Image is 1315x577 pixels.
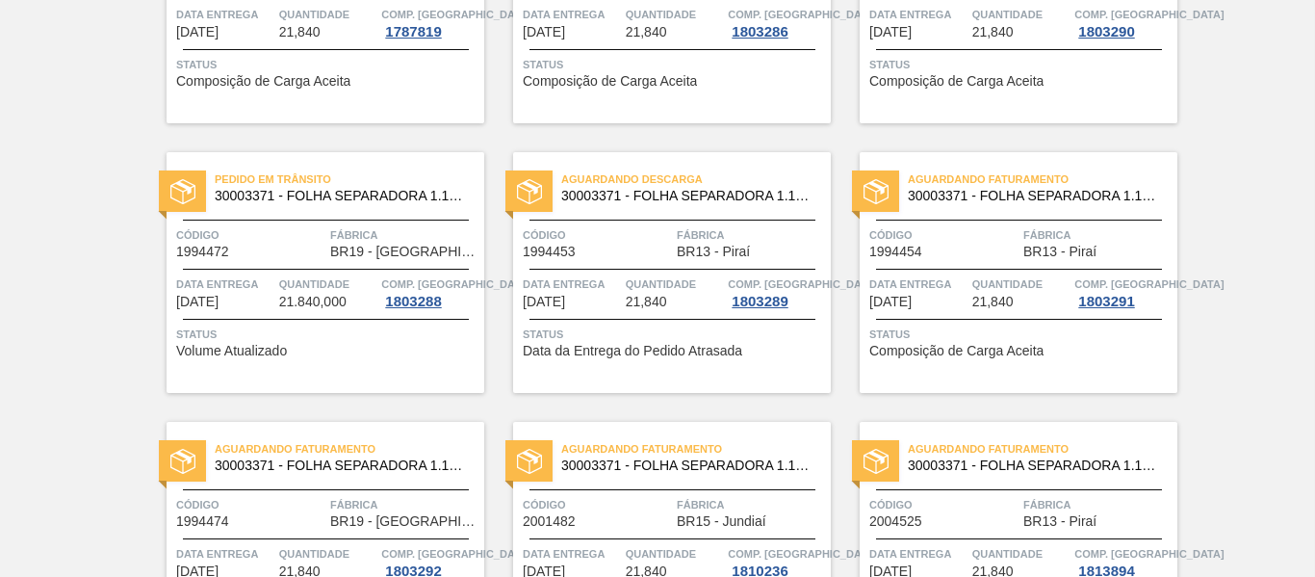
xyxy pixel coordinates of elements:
span: Comp. Carga [1074,5,1224,24]
span: 30003371 - FOLHA SEPARADORA 1.175 mm x 980 mm; [908,189,1162,203]
span: 27/08/2025 [869,25,912,39]
span: Data entrega [523,275,621,294]
span: Comp. Carga [728,5,877,24]
span: Comp. Carga [728,544,877,564]
span: Composição de Carga Aceita [869,74,1044,89]
a: statusAguardando Faturamento30003371 - FOLHA SEPARADORA 1.175 mm x 980 mm;Código1994454FábricaBR1... [831,152,1177,393]
span: Quantidade [626,275,724,294]
span: Comp. Carga [381,5,530,24]
span: Comp. Carga [381,544,530,564]
span: Código [523,495,672,514]
span: Data entrega [869,544,967,564]
a: Comp. [GEOGRAPHIC_DATA]1803290 [1074,5,1173,39]
span: Código [869,225,1018,245]
div: 1803291 [1074,294,1138,309]
a: Comp. [GEOGRAPHIC_DATA]1787819 [381,5,479,39]
span: 1994472 [176,245,229,259]
span: 22/08/2025 [523,25,565,39]
span: 2001482 [523,514,576,529]
span: 01/08/2025 [176,25,219,39]
span: Data entrega [869,275,967,294]
div: 1803290 [1074,24,1138,39]
span: Composição de Carga Aceita [523,74,697,89]
div: 1803288 [381,294,445,309]
span: Volume Atualizado [176,344,287,358]
a: statusPedido em Trânsito30003371 - FOLHA SEPARADORA 1.175 mm x 980 mm;Código1994472FábricaBR19 - ... [138,152,484,393]
span: Aguardando Faturamento [561,439,831,459]
span: 21.840,000 [279,295,347,309]
img: status [517,449,542,474]
span: Data entrega [176,544,274,564]
span: 30003371 - FOLHA SEPARADORA 1.175 mm x 980 mm; [215,459,469,473]
span: BR15 - Jundiaí [677,514,766,529]
span: Código [176,495,325,514]
img: status [170,179,195,204]
span: 27/08/2025 [176,295,219,309]
span: 1994474 [176,514,229,529]
span: Status [523,325,826,344]
span: 30003371 - FOLHA SEPARADORA 1.175 mm x 980 mm; [908,459,1162,473]
span: 1994453 [523,245,576,259]
span: Quantidade [972,544,1070,564]
span: Quantidade [972,275,1070,294]
span: Comp. Carga [1074,275,1224,294]
span: Comp. Carga [728,275,877,294]
span: Fábrica [330,495,479,514]
span: 27/08/2025 [523,295,565,309]
span: Quantidade [626,544,724,564]
span: BR13 - Piraí [1023,245,1096,259]
span: Fábrica [330,225,479,245]
span: Data entrega [869,5,967,24]
span: Quantidade [972,5,1070,24]
span: BR13 - Piraí [677,245,750,259]
span: Quantidade [626,5,724,24]
span: Aguardando Faturamento [908,170,1177,189]
span: Status [176,325,479,344]
img: status [864,179,889,204]
span: 21,840 [972,295,1014,309]
span: 21,840 [626,295,667,309]
span: 30003371 - FOLHA SEPARADORA 1.175 mm x 980 mm; [561,189,815,203]
span: BR19 - Nova Rio [330,245,479,259]
span: 21,840 [972,25,1014,39]
span: Comp. Carga [381,275,530,294]
span: Pedido em Trânsito [215,170,484,189]
span: Composição de Carga Aceita [869,344,1044,358]
span: Data entrega [176,5,274,24]
div: 1787819 [381,24,445,39]
span: Status [869,325,1173,344]
span: 30003371 - FOLHA SEPARADORA 1.175 mm x 980 mm; [215,189,469,203]
span: 30003371 - FOLHA SEPARADORA 1.175 mm x 980 mm; [561,459,815,473]
span: Status [869,55,1173,74]
a: Comp. [GEOGRAPHIC_DATA]1803291 [1074,275,1173,309]
span: BR13 - Piraí [1023,514,1096,529]
span: 27/08/2025 [869,295,912,309]
a: Comp. [GEOGRAPHIC_DATA]1803286 [728,5,826,39]
span: Quantidade [279,275,377,294]
span: 21,840 [626,25,667,39]
span: Fábrica [1023,495,1173,514]
span: Fábrica [677,225,826,245]
span: 1994454 [869,245,922,259]
img: status [170,449,195,474]
span: Aguardando Faturamento [215,439,484,459]
a: Comp. [GEOGRAPHIC_DATA]1803289 [728,275,826,309]
span: Data entrega [523,544,621,564]
span: Quantidade [279,5,377,24]
span: 21,840 [279,25,321,39]
span: Código [869,495,1018,514]
a: statusAguardando Descarga30003371 - FOLHA SEPARADORA 1.175 mm x 980 mm;Código1994453FábricaBR13 -... [484,152,831,393]
span: Status [523,55,826,74]
span: Status [176,55,479,74]
span: Aguardando Faturamento [908,439,1177,459]
span: Data entrega [523,5,621,24]
span: Fábrica [1023,225,1173,245]
img: status [864,449,889,474]
span: Código [176,225,325,245]
a: Comp. [GEOGRAPHIC_DATA]1803288 [381,275,479,309]
span: Quantidade [279,544,377,564]
span: Comp. Carga [1074,544,1224,564]
span: BR19 - Nova Rio [330,514,479,529]
span: Fábrica [677,495,826,514]
span: Código [523,225,672,245]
